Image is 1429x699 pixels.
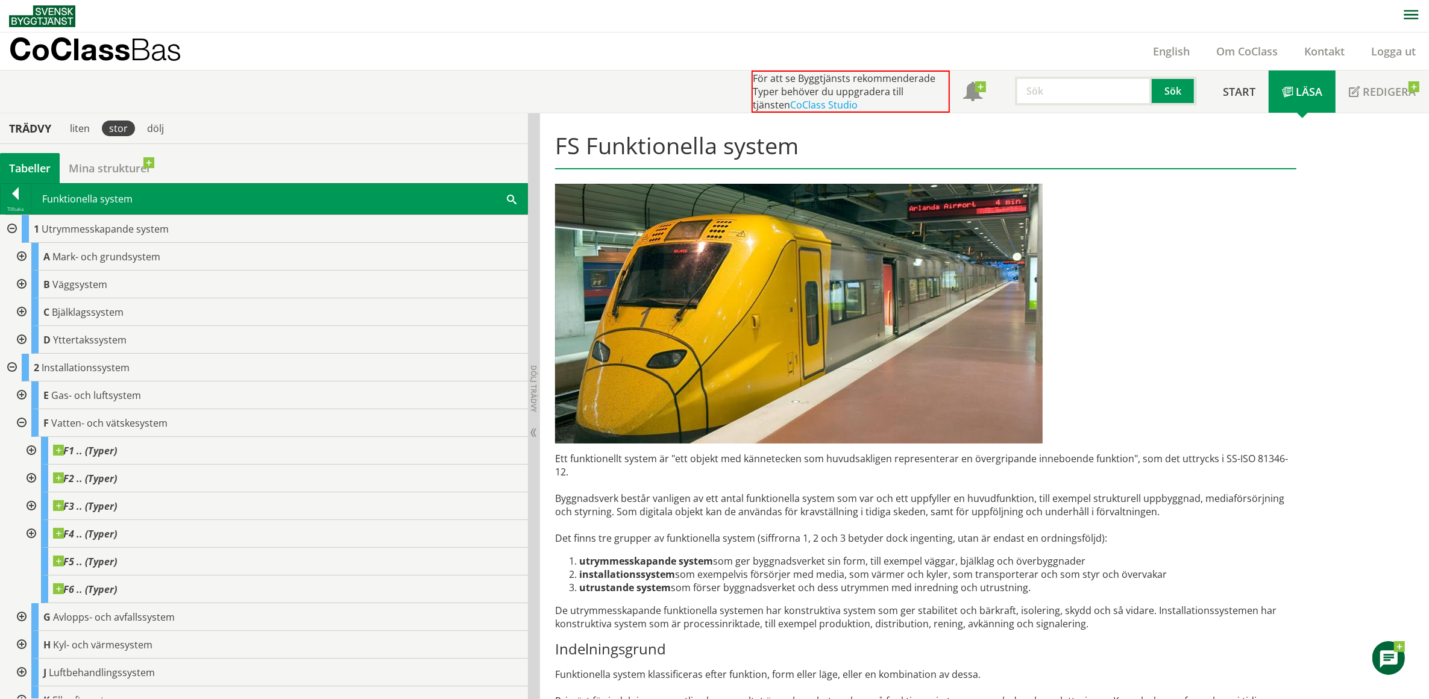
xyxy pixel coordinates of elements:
[53,556,117,568] span: F5 .. (Typer)
[10,409,528,603] div: Gå till informationssidan för CoClass Studio
[43,333,51,346] span: D
[529,365,539,412] span: Dölj trädvy
[1223,84,1255,99] span: Start
[53,445,117,457] span: F1 .. (Typer)
[10,381,528,409] div: Gå till informationssidan för CoClass Studio
[1296,84,1322,99] span: Läsa
[1336,71,1429,113] a: Redigera
[42,361,130,374] span: Installationssystem
[1291,44,1358,58] a: Kontakt
[52,250,160,263] span: Mark- och grundsystem
[1,204,31,214] div: Tillbaka
[53,610,175,624] span: Avlopps- och avfallssystem
[790,98,858,111] a: CoClass Studio
[19,465,528,492] div: Gå till informationssidan för CoClass Studio
[43,389,49,402] span: E
[42,222,169,236] span: Utrymmesskapande system
[555,640,1296,658] h3: Indelningsgrund
[43,250,50,263] span: A
[31,184,527,214] div: Funktionella system
[579,554,1296,568] li: som ger byggnadsverket sin form, till exempel väggar, bjälklag och överbyggnader
[34,222,39,236] span: 1
[579,581,1296,594] li: som förser byggnadsverket och dess utrymmen med inredning och utrustning.
[102,121,135,136] div: stor
[53,333,127,346] span: Yttertakssystem
[52,278,107,291] span: Väggsystem
[10,271,528,298] div: Gå till informationssidan för CoClass Studio
[1269,71,1336,113] a: Läsa
[130,31,181,67] span: Bas
[10,298,528,326] div: Gå till informationssidan för CoClass Studio
[43,638,51,651] span: H
[140,121,171,136] div: dölj
[10,243,528,271] div: Gå till informationssidan för CoClass Studio
[579,568,1296,581] li: som exempelvis försörjer med media, som värmer och kyler, som trans­porterar och som styr och öve...
[10,659,528,686] div: Gå till informationssidan för CoClass Studio
[2,122,58,135] div: Trädvy
[9,42,181,56] p: CoClass
[963,83,982,102] span: Notifikationer
[19,437,528,465] div: Gå till informationssidan för CoClass Studio
[579,554,713,568] strong: utrymmesskapande system
[19,492,528,520] div: Gå till informationssidan för CoClass Studio
[579,581,671,594] strong: utrustande system
[52,306,124,319] span: Bjälklagssystem
[53,638,152,651] span: Kyl- och värmesystem
[1015,77,1152,105] input: Sök
[752,71,950,113] div: För att se Byggtjänsts rekommenderade Typer behöver du uppgradera till tjänsten
[63,121,97,136] div: liten
[53,528,117,540] span: F4 .. (Typer)
[555,132,1296,169] h1: FS Funktionella system
[1363,84,1416,99] span: Redigera
[19,575,528,603] div: Gå till informationssidan för CoClass Studio
[1203,44,1291,58] a: Om CoClass
[53,472,117,484] span: F2 .. (Typer)
[49,666,155,679] span: Luftbehandlingssystem
[53,500,117,512] span: F3 .. (Typer)
[507,192,517,205] span: Sök i tabellen
[43,278,50,291] span: B
[43,610,51,624] span: G
[10,631,528,659] div: Gå till informationssidan för CoClass Studio
[1358,44,1429,58] a: Logga ut
[43,416,49,430] span: F
[60,153,160,183] a: Mina strukturer
[34,361,39,374] span: 2
[19,548,528,575] div: Gå till informationssidan för CoClass Studio
[1140,44,1203,58] a: English
[1210,71,1269,113] a: Start
[19,520,528,548] div: Gå till informationssidan för CoClass Studio
[579,568,675,581] strong: installationssystem
[10,326,528,354] div: Gå till informationssidan för CoClass Studio
[51,416,168,430] span: Vatten- och vätskesystem
[9,5,75,27] img: Svensk Byggtjänst
[43,306,49,319] span: C
[9,33,207,70] a: CoClassBas
[555,184,1043,444] img: arlanda-express-2.jpg
[51,389,141,402] span: Gas- och luftsystem
[53,583,117,595] span: F6 .. (Typer)
[1152,77,1196,105] button: Sök
[43,666,46,679] span: J
[10,603,528,631] div: Gå till informationssidan för CoClass Studio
